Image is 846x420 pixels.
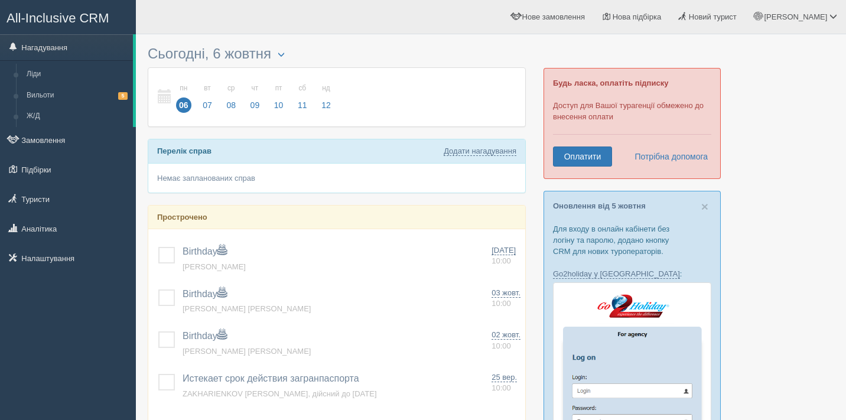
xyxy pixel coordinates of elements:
a: [PERSON_NAME] [PERSON_NAME] [183,304,311,313]
a: пн 06 [173,77,195,118]
small: вт [200,83,215,93]
span: 08 [223,97,239,113]
span: 02 жовт. [492,330,520,340]
a: Go2holiday у [GEOGRAPHIC_DATA] [553,269,680,279]
a: вт 07 [196,77,219,118]
a: All-Inclusive CRM [1,1,135,33]
a: чт 09 [244,77,266,118]
div: Немає запланованих справ [148,164,525,193]
a: Оновлення від 5 жовтня [553,201,646,210]
span: 07 [200,97,215,113]
a: Оплатити [553,146,612,167]
span: 03 жовт. [492,288,520,298]
p: : [553,268,711,279]
a: сб 11 [291,77,314,118]
small: ср [223,83,239,93]
a: [PERSON_NAME] [PERSON_NAME] [183,347,311,356]
span: [DATE] [492,246,516,255]
a: 02 жовт. 10:00 [492,330,520,351]
span: [PERSON_NAME] [764,12,827,21]
span: 10:00 [492,383,511,392]
small: чт [248,83,263,93]
span: 10:00 [492,299,511,308]
a: 03 жовт. 10:00 [492,288,520,310]
small: сб [295,83,310,93]
a: Birthday [183,246,227,256]
a: Birthday [183,331,227,341]
a: [PERSON_NAME] [183,262,246,271]
button: Close [701,200,708,213]
a: [DATE] 10:00 [492,245,520,267]
a: Истекает срок действия загранпаспорта [183,373,359,383]
span: 12 [318,97,334,113]
span: 5 [118,92,128,100]
div: Доступ для Вашої турагенції обмежено до внесення оплати [544,68,721,179]
small: нд [318,83,334,93]
a: нд 12 [315,77,334,118]
a: пт 10 [268,77,290,118]
a: Потрібна допомога [627,146,708,167]
a: Ж/Д [21,106,133,127]
small: пн [176,83,191,93]
span: All-Inclusive CRM [6,11,109,25]
span: × [701,200,708,213]
span: 09 [248,97,263,113]
b: Прострочено [157,213,207,222]
b: Будь ласка, оплатіть підписку [553,79,668,87]
a: Додати нагадування [444,146,516,156]
span: 06 [176,97,191,113]
a: ZAKHARIENKOV [PERSON_NAME], дійсний до [DATE] [183,389,377,398]
span: 25 вер. [492,373,517,382]
span: 10:00 [492,256,511,265]
a: 25 вер. 10:00 [492,372,520,394]
span: 10:00 [492,341,511,350]
a: Birthday [183,289,227,299]
h3: Сьогодні, 6 жовтня [148,46,526,61]
small: пт [271,83,287,93]
p: Для входу в онлайн кабінети без логіну та паролю, додано кнопку CRM для нових туроператорів. [553,223,711,257]
span: Нове замовлення [522,12,585,21]
span: Новий турист [689,12,737,21]
span: Нова підбірка [613,12,662,21]
a: Вильоти5 [21,85,133,106]
span: 11 [295,97,310,113]
b: Перелік справ [157,146,211,155]
span: 10 [271,97,287,113]
a: ср 08 [220,77,242,118]
a: Ліди [21,64,133,85]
